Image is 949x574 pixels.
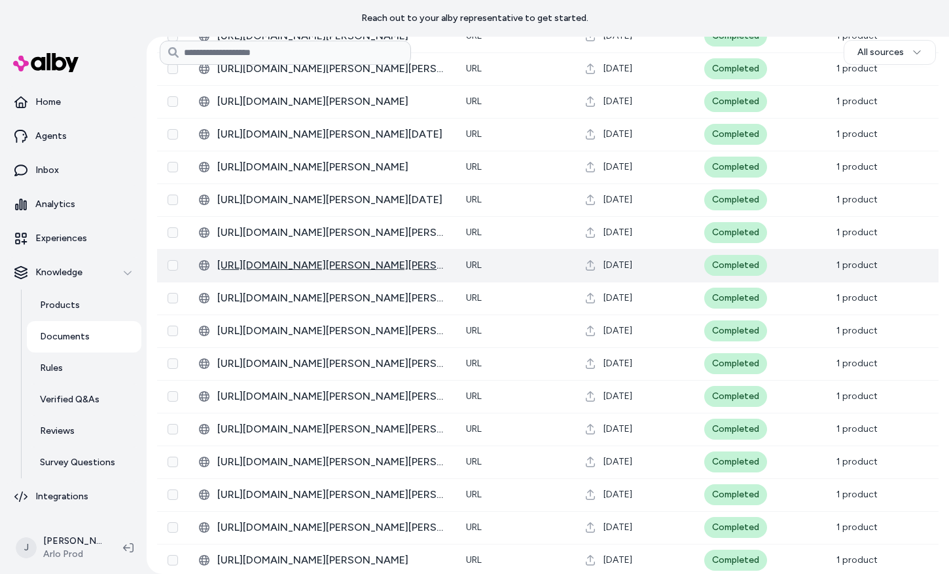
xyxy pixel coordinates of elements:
span: [URL][DOMAIN_NAME][PERSON_NAME] [217,552,445,568]
a: Inbox [5,155,141,186]
div: Completed [704,58,767,79]
div: Completed [704,419,767,440]
span: [DATE] [603,554,632,567]
a: Reviews [27,415,141,447]
span: Arlo Prod [43,548,102,561]
span: [DATE] [603,259,632,272]
button: Select row [168,457,178,467]
div: Arlo_Ultra_2_FAQ.html [199,94,445,109]
button: Select row [168,227,178,238]
a: Products [27,290,141,321]
span: [URL][DOMAIN_NAME][PERSON_NAME][PERSON_NAME] [217,323,445,339]
span: [DATE] [603,521,632,534]
span: [DATE] [603,226,632,239]
span: 1 product [836,292,878,303]
span: URL [466,227,482,238]
span: [URL][DOMAIN_NAME][PERSON_NAME][PERSON_NAME] [217,389,445,404]
div: How_do_I_adjust_the_light_settings_on_my_Arlo_Wired_Floodlight_Camera.html [199,454,445,470]
div: Completed [704,288,767,309]
button: Select row [168,555,178,565]
p: Experiences [35,232,87,245]
div: Essential_Outdoor_2nd_Gen_Support_Page.html [199,61,445,77]
span: [DATE] [603,62,632,75]
button: Select row [168,260,178,271]
div: Completed [704,157,767,178]
p: Documents [40,330,90,343]
span: [URL][DOMAIN_NAME][PERSON_NAME][PERSON_NAME] [217,487,445,503]
div: Completed [704,124,767,145]
div: Completed [704,222,767,243]
span: URL [466,423,482,434]
span: 1 product [836,194,878,205]
div: How_do_I_manually_turn_on_my_Arlo_Floodlight_Camera.html [199,421,445,437]
span: J [16,537,37,558]
button: Select row [168,358,178,369]
div: Completed [704,353,767,374]
p: Products [40,299,80,312]
button: Select row [168,64,178,74]
button: Select row [168,129,178,140]
span: 1 product [836,227,878,238]
span: [URL][DOMAIN_NAME][PERSON_NAME][DATE] [217,192,445,208]
span: URL [466,63,482,74]
span: URL [466,554,482,565]
div: How_do_I_install_my_Arlo_Wired_Floodlight_Camera_North_America.html [199,520,445,535]
span: URL [466,522,482,533]
span: All sources [857,46,904,59]
span: 1 product [836,128,878,140]
span: [URL][DOMAIN_NAME][PERSON_NAME][DATE] [217,126,445,142]
div: Wired_Floodlight_User_Manual.pdf [199,552,445,568]
div: Ultra_Ultra_2_Data_Sheet.pdf [199,192,445,208]
div: Completed [704,320,767,341]
span: [URL][DOMAIN_NAME][PERSON_NAME] [217,94,445,109]
img: alby Logo [13,53,79,72]
span: 1 product [836,423,878,434]
span: [URL][DOMAIN_NAME][PERSON_NAME][PERSON_NAME] [217,356,445,372]
span: URL [466,292,482,303]
span: URL [466,194,482,205]
span: URL [466,325,482,336]
span: 1 product [836,96,878,107]
button: Select row [168,489,178,500]
span: URL [466,161,482,172]
div: Arlo_Wired_Floodlight_Camera_FAQ.html [199,323,445,339]
span: [DATE] [603,95,632,108]
p: Inbox [35,164,59,177]
button: J[PERSON_NAME]Arlo Prod [8,527,113,569]
a: Documents [27,321,141,353]
span: [URL][DOMAIN_NAME][PERSON_NAME][PERSON_NAME] [217,61,445,77]
span: [URL][DOMAIN_NAME][PERSON_NAME][PERSON_NAME] [217,520,445,535]
span: URL [466,259,482,271]
a: Survey Questions [27,447,141,478]
span: 1 product [836,456,878,467]
span: [URL][DOMAIN_NAME][PERSON_NAME][PERSON_NAME] [217,258,445,273]
div: Completed [704,517,767,538]
p: Agents [35,130,67,143]
p: [PERSON_NAME] [43,535,102,548]
span: 1 product [836,391,878,402]
div: How_do_I_factory_reset_my_Arlo_Wired_Floodlight_Camera.html [199,290,445,306]
button: Select row [168,391,178,402]
a: Analytics [5,189,141,220]
div: How_do_I_adjust_the_camera_and_light_position_on_my_Arlo_Wired_Floodlight_Camera.html [199,487,445,503]
p: Home [35,96,61,109]
span: 1 product [836,554,878,565]
button: Select row [168,326,178,336]
div: Ultra_Series_Accessories_Data_Sheet.pdf [199,126,445,142]
button: Select row [168,96,178,107]
div: Completed [704,386,767,407]
button: All sources [844,40,936,65]
span: [DATE] [603,292,632,305]
span: 1 product [836,325,878,336]
p: Knowledge [35,266,82,279]
button: Knowledge [5,257,141,288]
button: Select row [168,195,178,205]
span: [DATE] [603,390,632,403]
button: Select row [168,522,178,533]
p: Reach out to your alby representative to get started. [361,12,588,25]
span: [DATE] [603,324,632,337]
div: Completed [704,484,767,505]
a: Experiences [5,223,141,254]
div: Ultra_2_System_Quick_Start_Guide.pdf [199,225,445,240]
button: Select row [168,293,178,303]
